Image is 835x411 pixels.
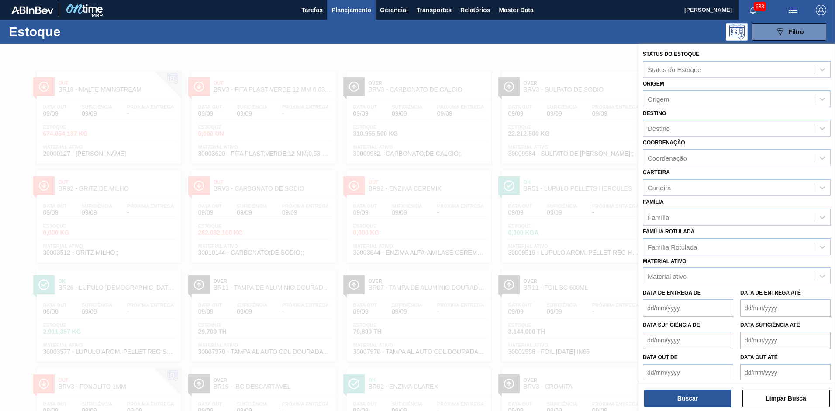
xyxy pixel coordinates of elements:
label: Carteira [643,169,670,175]
div: Carteira [648,184,671,191]
input: dd/mm/yyyy [740,364,831,381]
label: Material ativo [643,258,687,264]
input: dd/mm/yyyy [740,332,831,349]
label: Data de Entrega até [740,290,801,296]
button: Filtro [752,23,826,41]
input: dd/mm/yyyy [643,332,733,349]
span: Filtro [789,28,804,35]
label: Data de Entrega de [643,290,701,296]
label: Data out de [643,354,678,360]
h1: Estoque [9,27,139,37]
div: Família [648,213,669,221]
div: Coordenação [648,154,687,162]
label: Status do Estoque [643,51,699,57]
label: Coordenação [643,140,685,146]
label: Destino [643,110,666,116]
input: dd/mm/yyyy [643,364,733,381]
label: Data suficiência de [643,322,700,328]
label: Família [643,199,664,205]
label: Família Rotulada [643,229,694,235]
span: Planejamento [331,5,371,15]
span: Relatórios [460,5,490,15]
div: Família Rotulada [648,243,697,250]
span: Gerencial [380,5,408,15]
div: Material ativo [648,273,687,280]
div: Origem [648,95,669,103]
img: Logout [816,5,826,15]
span: Master Data [499,5,533,15]
label: Data suficiência até [740,322,800,328]
span: Transportes [417,5,452,15]
label: Origem [643,81,664,87]
div: Status do Estoque [648,65,701,73]
input: dd/mm/yyyy [740,299,831,317]
span: 688 [754,2,766,11]
span: Tarefas [301,5,323,15]
input: dd/mm/yyyy [643,299,733,317]
img: userActions [788,5,798,15]
div: Destino [648,125,670,132]
label: Data out até [740,354,778,360]
img: TNhmsLtSVTkK8tSr43FrP2fwEKptu5GPRR3wAAAABJRU5ErkJggg== [11,6,53,14]
div: Pogramando: nenhum usuário selecionado [726,23,748,41]
button: Notificações [739,4,767,16]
